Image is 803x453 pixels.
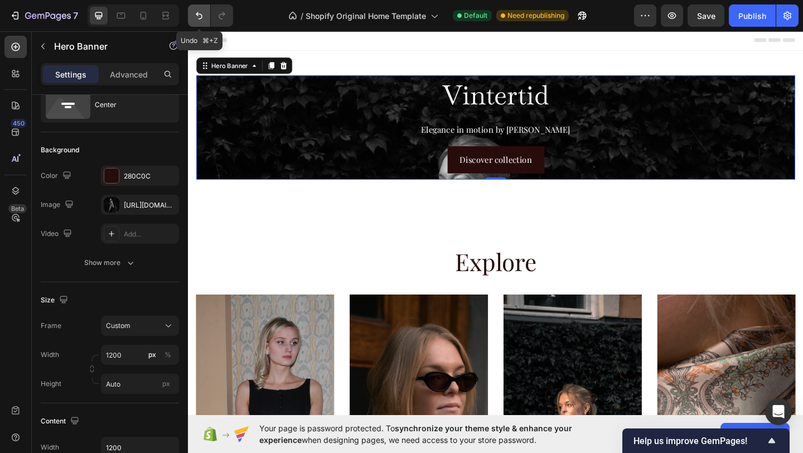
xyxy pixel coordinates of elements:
[106,321,130,331] span: Custom
[165,350,171,360] div: %
[124,200,176,210] div: [URL][DOMAIN_NAME]
[697,11,715,21] span: Save
[146,348,159,362] button: %
[738,10,766,22] div: Publish
[306,10,426,22] span: Shopify Original Home Template
[41,168,74,184] div: Color
[633,434,778,447] button: Show survey - Help us improve GemPages!
[41,321,61,331] label: Frame
[124,171,176,181] div: 280C0C
[259,422,616,446] span: Your page is password protected. To when designing pages, we need access to your store password.
[101,345,179,365] input: px%
[720,423,790,445] button: Allow access
[95,92,163,118] div: Center
[41,350,59,360] label: Width
[124,229,176,239] div: Add...
[101,374,179,394] input: px
[8,204,27,213] div: Beta
[23,34,67,44] div: Hero Banner
[729,4,776,27] button: Publish
[765,398,792,425] div: Open Intercom Messenger
[282,127,388,156] button: <p>Discover collection</p>
[188,4,233,27] div: Undo/Redo
[633,436,765,446] span: Help us improve GemPages!
[73,9,78,22] p: 7
[688,4,724,27] button: Save
[148,350,156,360] div: px
[41,226,74,242] div: Video
[301,10,303,22] span: /
[101,316,179,336] button: Custom
[41,145,79,155] div: Background
[41,197,76,213] div: Image
[4,4,83,27] button: 7
[161,348,175,362] button: px
[41,414,81,429] div: Content
[8,234,661,270] h2: Explore
[464,11,487,21] span: Default
[41,253,179,273] button: Show more
[11,119,27,128] div: 450
[84,257,136,268] div: Show more
[162,379,170,388] span: px
[188,30,803,416] iframe: Design area
[55,69,86,80] p: Settings
[110,69,148,80] p: Advanced
[41,442,59,452] div: Width
[41,379,61,389] label: Height
[17,101,652,117] p: Elegance in motion by [PERSON_NAME]
[259,423,572,445] span: synchronize your theme style & enhance your experience
[296,133,374,150] p: Discover collection
[54,40,149,53] p: Hero Banner
[41,293,70,308] div: Size
[507,11,564,21] span: Need republishing
[16,51,654,91] h2: Vintertid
